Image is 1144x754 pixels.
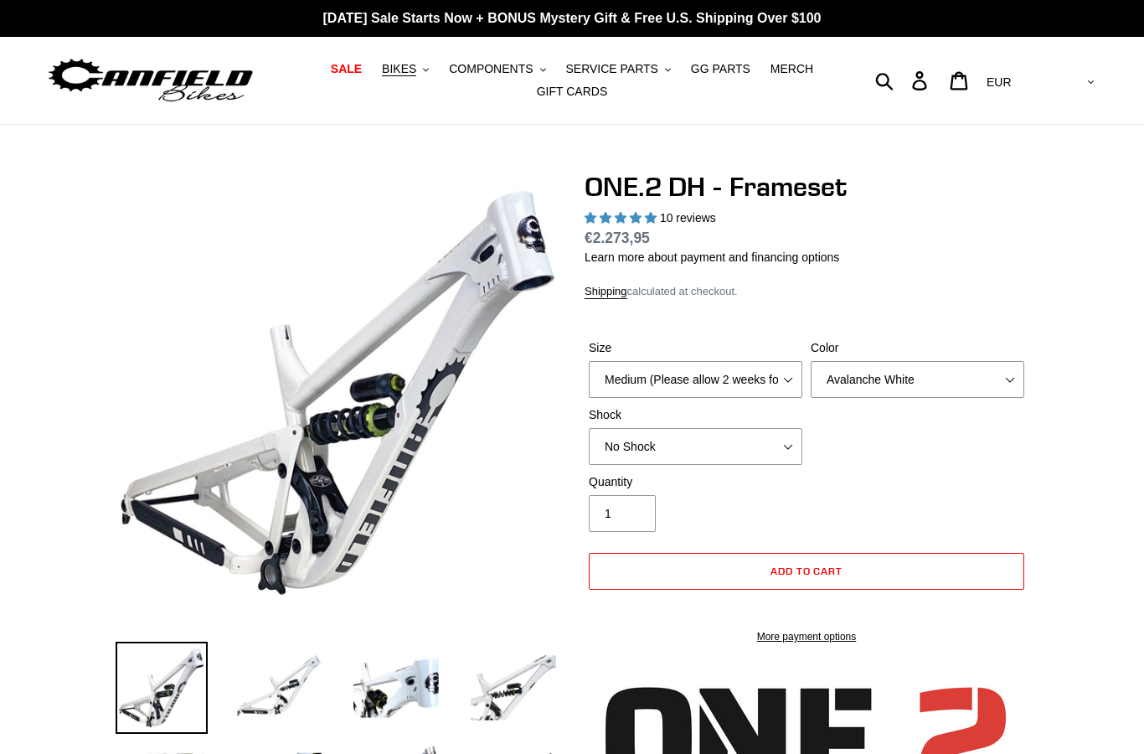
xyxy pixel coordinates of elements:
[441,58,554,80] button: COMPONENTS
[350,642,442,734] img: Load image into Gallery viewer, ONE.2 DH - Frameset
[585,171,1028,203] h1: ONE.2 DH - Frameset
[683,58,759,80] a: GG PARTS
[589,553,1024,590] button: Add to cart
[374,58,437,80] button: BIKES
[770,565,843,577] span: Add to cart
[770,62,813,76] span: MERCH
[691,62,750,76] span: GG PARTS
[46,54,255,107] img: Canfield Bikes
[585,211,660,225] span: 5.00 stars
[585,250,839,264] a: Learn more about payment and financing options
[589,629,1024,644] a: More payment options
[467,642,559,734] img: Load image into Gallery viewer, ONE.2 DH - Frameset
[528,80,616,103] a: GIFT CARDS
[589,406,802,424] label: Shock
[585,283,1028,300] div: calculated at checkout.
[589,339,802,357] label: Size
[116,642,208,734] img: Load image into Gallery viewer, ONE.2 DH - Frameset
[233,642,325,734] img: Load image into Gallery viewer, ONE.2 DH - Frameset
[762,58,822,80] a: MERCH
[331,62,362,76] span: SALE
[449,62,533,76] span: COMPONENTS
[322,58,370,80] a: SALE
[119,174,556,612] img: ONE.2 DH - Frameset
[565,62,657,76] span: SERVICE PARTS
[589,473,802,491] label: Quantity
[585,285,627,299] a: Shipping
[382,62,416,76] span: BIKES
[585,230,650,246] span: €2.273,95
[537,85,608,99] span: GIFT CARDS
[660,211,716,225] span: 10 reviews
[811,339,1024,357] label: Color
[557,58,678,80] button: SERVICE PARTS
